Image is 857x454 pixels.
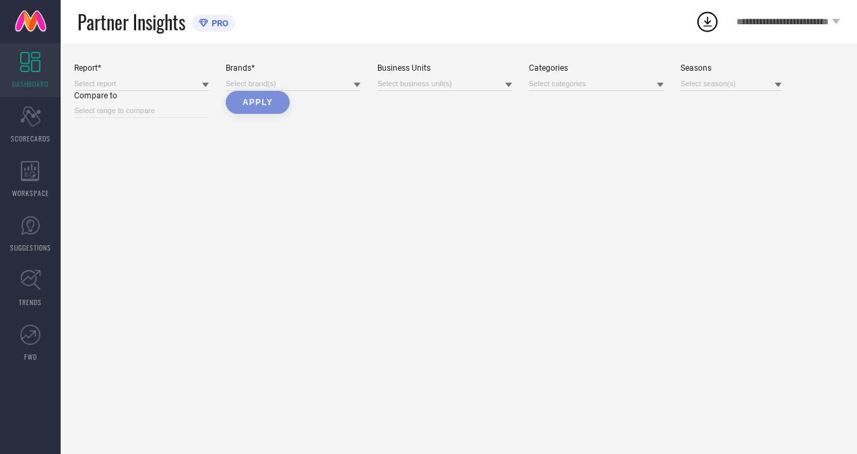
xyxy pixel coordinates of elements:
input: Select report [74,77,209,91]
input: Select range to compare [74,104,209,118]
div: Open download list [695,9,720,34]
div: Business Units [377,63,512,73]
input: Select season(s) [680,77,782,91]
input: Select brand(s) [226,77,360,91]
span: TRENDS [19,297,42,307]
div: Report* [74,63,209,73]
span: SUGGESTIONS [10,242,51,253]
span: Partner Insights [77,8,185,36]
div: Compare to [74,91,209,100]
div: Brands* [226,63,360,73]
input: Select business unit(s) [377,77,512,91]
div: Seasons [680,63,782,73]
span: DASHBOARD [12,79,49,89]
span: FWD [24,352,37,362]
span: WORKSPACE [12,188,49,198]
span: SCORECARDS [11,133,51,143]
div: Categories [529,63,664,73]
input: Select categories [529,77,664,91]
span: PRO [208,18,228,28]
